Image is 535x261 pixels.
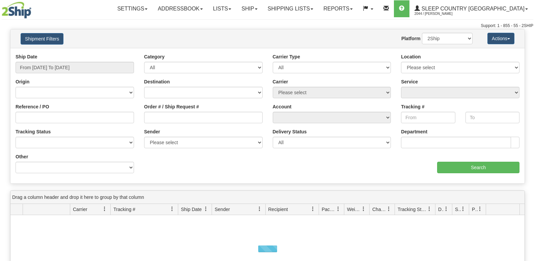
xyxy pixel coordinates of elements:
span: Carrier [73,206,87,213]
a: Charge filter column settings [383,203,395,215]
label: Location [401,53,421,60]
a: Sleep Country [GEOGRAPHIC_DATA] 2044 / [PERSON_NAME] [409,0,533,17]
label: Reference / PO [16,103,49,110]
span: 2044 / [PERSON_NAME] [414,10,465,17]
a: Reports [318,0,358,17]
a: Sender filter column settings [254,203,265,215]
label: Carrier Type [273,53,300,60]
a: Ship [236,0,262,17]
a: Addressbook [153,0,208,17]
span: Tracking Status [398,206,427,213]
label: Service [401,78,418,85]
iframe: chat widget [519,96,534,165]
input: To [465,112,519,123]
label: Other [16,153,28,160]
label: Department [401,128,427,135]
label: Destination [144,78,170,85]
a: Tracking Status filter column settings [424,203,435,215]
span: Sleep Country [GEOGRAPHIC_DATA] [420,6,525,11]
span: Sender [215,206,230,213]
span: Tracking # [113,206,135,213]
span: Weight [347,206,361,213]
label: Sender [144,128,160,135]
label: Delivery Status [273,128,307,135]
input: From [401,112,455,123]
label: Tracking Status [16,128,51,135]
label: Tracking # [401,103,424,110]
span: Shipment Issues [455,206,461,213]
a: Settings [112,0,153,17]
a: Lists [208,0,236,17]
div: grid grouping header [10,191,525,204]
span: Pickup Status [472,206,478,213]
span: Recipient [268,206,288,213]
label: Platform [401,35,421,42]
button: Actions [487,33,514,44]
span: Ship Date [181,206,202,213]
a: Shipment Issues filter column settings [457,203,469,215]
label: Carrier [273,78,288,85]
div: Support: 1 - 855 - 55 - 2SHIP [2,23,533,29]
label: Order # / Ship Request # [144,103,199,110]
span: Charge [372,206,386,213]
a: Pickup Status filter column settings [474,203,486,215]
a: Recipient filter column settings [307,203,319,215]
a: Shipping lists [263,0,318,17]
label: Ship Date [16,53,37,60]
span: Packages [322,206,336,213]
img: logo2044.jpg [2,2,31,19]
label: Category [144,53,165,60]
label: Origin [16,78,29,85]
a: Carrier filter column settings [99,203,110,215]
button: Shipment Filters [21,33,63,45]
span: Delivery Status [438,206,444,213]
a: Packages filter column settings [332,203,344,215]
input: Search [437,162,519,173]
label: Account [273,103,292,110]
a: Tracking # filter column settings [166,203,178,215]
a: Ship Date filter column settings [200,203,212,215]
a: Delivery Status filter column settings [440,203,452,215]
a: Weight filter column settings [358,203,369,215]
